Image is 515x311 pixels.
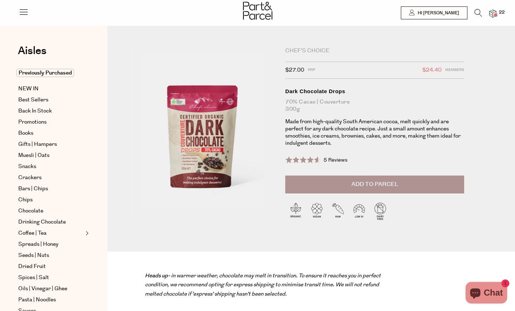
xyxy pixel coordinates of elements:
[18,140,83,149] a: Gifts | Hampers
[285,118,464,147] p: Made from high-quality South American cocoa, melt quickly and are perfect for any dark chocolate ...
[18,251,49,260] span: Seeds | Nuts
[18,284,67,293] span: Oils | Vinegar | Ghee
[351,180,398,188] span: Add to Parcel
[18,196,33,204] span: Chips
[18,185,48,193] span: Bars | Chips
[18,296,56,304] span: Pasta | Noodles
[18,273,49,282] span: Spices | Salt
[324,157,348,164] span: 5 Reviews
[285,176,464,193] button: Add to Parcel
[145,272,168,279] strong: Heads up
[18,118,47,126] span: Promotions
[18,240,83,249] a: Spreads | Honey
[18,69,83,77] a: Previously Purchased
[18,118,83,126] a: Promotions
[18,185,83,193] a: Bars | Chips
[18,229,83,238] a: Coffee | Tea
[18,251,83,260] a: Seeds | Nuts
[18,96,48,104] span: Best Sellers
[422,66,442,75] span: $24.40
[18,140,57,149] span: Gifts | Hampers
[18,85,83,93] a: NEW IN
[18,151,49,160] span: Muesli | Oats
[18,229,47,238] span: Coffee | Tea
[18,43,47,59] span: Aisles
[84,229,89,238] button: Expand/Collapse Coffee | Tea
[18,240,58,249] span: Spreads | Honey
[463,282,509,305] inbox-online-store-chat: Shopify online store chat
[18,207,43,215] span: Chocolate
[18,218,83,226] a: Drinking Chocolate
[285,47,464,54] div: Chef's Choice
[18,129,33,138] span: Books
[18,96,83,104] a: Best Sellers
[129,47,274,219] img: Dark Chocolate Drops
[285,66,304,75] span: $27.00
[497,9,506,16] span: 22
[18,273,83,282] a: Spices | Salt
[18,107,83,115] a: Back In Stock
[18,46,47,63] a: Aisles
[285,88,464,95] div: Dark Chocolate Drops
[370,201,391,222] img: P_P-ICONS-Live_Bec_V11_Dairy_Free.svg
[18,218,66,226] span: Drinking Chocolate
[18,207,83,215] a: Chocolate
[18,173,42,182] span: Crackers
[327,201,349,222] img: P_P-ICONS-Live_Bec_V11_Raw.svg
[18,151,83,160] a: Muesli | Oats
[18,162,36,171] span: Snacks
[285,99,464,113] div: 70% Cacao | Couverture 300g
[401,6,467,19] a: Hi [PERSON_NAME]
[18,262,83,271] a: Dried Fruit
[18,296,83,304] a: Pasta | Noodles
[306,201,327,222] img: P_P-ICONS-Live_Bec_V11_Vegan.svg
[489,10,496,17] a: 22
[18,173,83,182] a: Crackers
[18,196,83,204] a: Chips
[18,284,83,293] a: Oils | Vinegar | Ghee
[349,201,370,222] img: P_P-ICONS-Live_Bec_V11_Low_Gi.svg
[445,66,464,75] span: Members
[18,262,46,271] span: Dried Fruit
[18,129,83,138] a: Books
[18,162,83,171] a: Snacks
[145,272,381,298] em: - in warmer weather, chocolate may melt in transition. To ensure it reaches you in perfect condit...
[308,66,315,75] span: RRP
[16,69,74,77] span: Previously Purchased
[416,10,459,16] span: Hi [PERSON_NAME]
[285,201,306,222] img: P_P-ICONS-Live_Bec_V11_Organic.svg
[243,2,272,20] img: Part&Parcel
[18,85,39,93] span: NEW IN
[18,107,52,115] span: Back In Stock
